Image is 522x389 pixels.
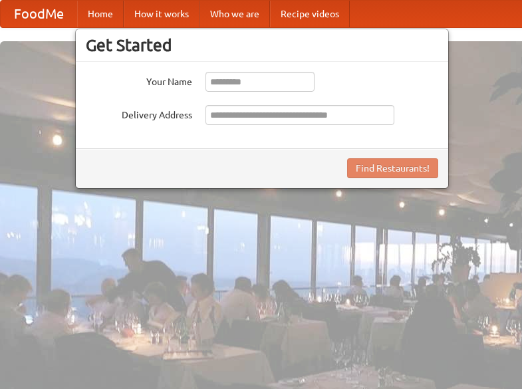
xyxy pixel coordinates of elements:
[77,1,124,27] a: Home
[86,35,438,55] h3: Get Started
[86,72,192,88] label: Your Name
[86,105,192,122] label: Delivery Address
[270,1,350,27] a: Recipe videos
[199,1,270,27] a: Who we are
[347,158,438,178] button: Find Restaurants!
[124,1,199,27] a: How it works
[1,1,77,27] a: FoodMe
